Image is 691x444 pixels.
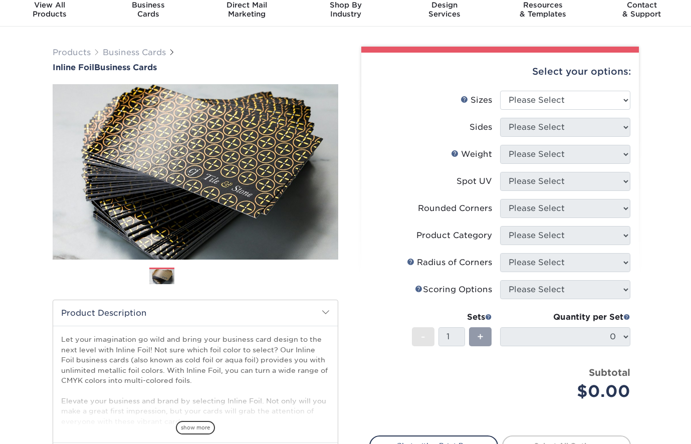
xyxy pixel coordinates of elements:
[296,1,395,10] span: Shop By
[3,413,85,440] iframe: Google Customer Reviews
[418,202,492,214] div: Rounded Corners
[500,311,630,323] div: Quantity per Set
[53,63,338,72] a: Inline FoilBusiness Cards
[460,94,492,106] div: Sizes
[369,53,631,91] div: Select your options:
[216,264,242,289] img: Business Cards 03
[99,1,197,10] span: Business
[412,311,492,323] div: Sets
[103,48,166,57] a: Business Cards
[421,329,425,344] span: -
[395,1,494,10] span: Design
[296,1,395,19] div: Industry
[470,121,492,133] div: Sides
[176,421,215,434] span: show more
[589,367,630,378] strong: Subtotal
[53,48,91,57] a: Products
[395,1,494,19] div: Services
[53,63,338,72] h1: Business Cards
[53,29,338,315] img: Inline Foil 01
[494,1,592,10] span: Resources
[149,264,174,289] img: Business Cards 01
[183,264,208,289] img: Business Cards 02
[416,230,492,242] div: Product Category
[477,329,484,344] span: +
[407,257,492,269] div: Radius of Corners
[415,284,492,296] div: Scoring Options
[508,379,630,403] div: $0.00
[53,63,94,72] span: Inline Foil
[592,1,691,19] div: & Support
[494,1,592,19] div: & Templates
[592,1,691,10] span: Contact
[456,175,492,187] div: Spot UV
[197,1,296,19] div: Marketing
[53,300,338,326] h2: Product Description
[197,1,296,10] span: Direct Mail
[99,1,197,19] div: Cards
[451,148,492,160] div: Weight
